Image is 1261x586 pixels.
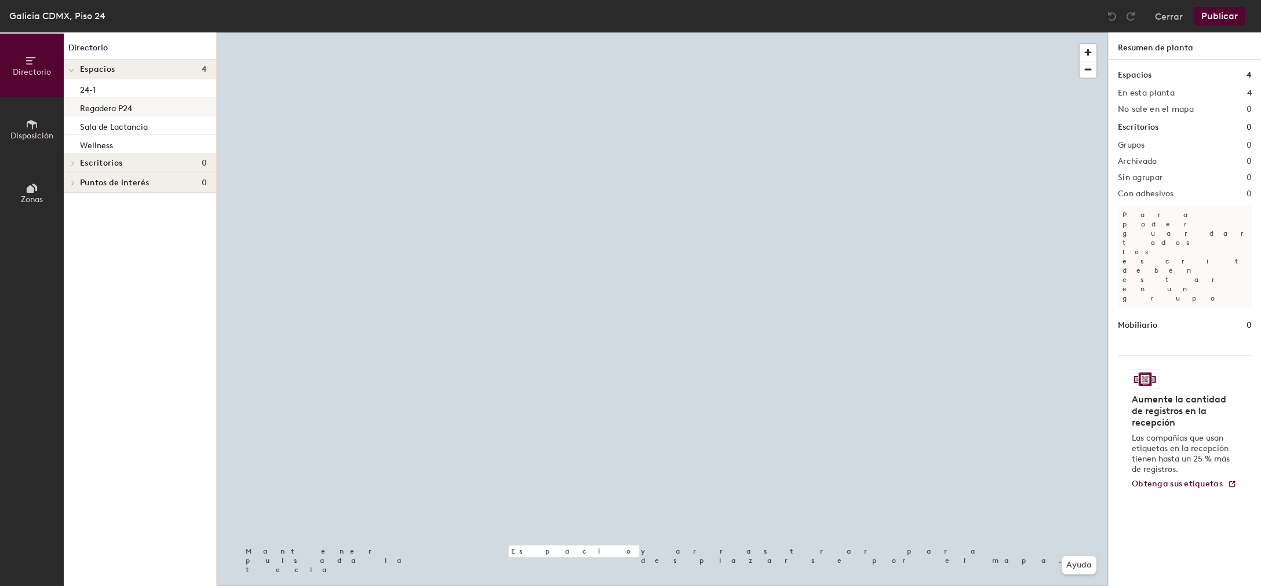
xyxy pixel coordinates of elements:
[13,67,51,77] span: Directorio
[202,159,207,168] span: 0
[10,131,53,141] span: Disposición
[1155,7,1183,25] button: Cerrar
[1118,121,1158,134] h1: Escritorios
[80,178,150,188] span: Puntos de interés
[80,82,96,95] p: 24-1
[1118,105,1194,114] h2: No sale en el mapa
[1106,10,1118,22] img: Undo
[1118,173,1162,182] h2: Sin agrupar
[1194,7,1245,25] button: Publicar
[1247,173,1252,182] h2: 0
[1247,105,1252,114] h2: 0
[1118,319,1157,332] h1: Mobiliario
[1109,32,1261,60] h1: Resumen de planta
[1247,319,1252,332] h1: 0
[1247,141,1252,150] h2: 0
[1247,121,1252,134] h1: 0
[1118,141,1145,150] h2: Grupos
[1062,556,1096,574] button: Ayuda
[1247,189,1252,199] h2: 0
[9,9,105,23] div: Galicia CDMX, Piso 24
[80,159,122,168] span: Escritorios
[21,195,43,204] span: Zonas
[1132,394,1231,428] h4: Aumente la cantidad de registros en la recepción
[1118,157,1157,166] h2: Archivado
[1247,89,1252,98] h2: 4
[80,119,148,132] p: Sala de Lactancia
[1118,189,1174,199] h2: Con adhesivos
[1132,433,1231,475] p: Las compañías que usan etiquetas en la recepción tienen hasta un 25 % más de registros.
[1132,369,1158,389] img: Logotipo de etiqueta
[1247,69,1252,82] h1: 4
[80,65,115,74] span: Espacios
[1118,206,1252,307] p: Para poder guardar, todos los escritorios deben estar en un grupo
[80,137,113,151] p: Wellness
[80,100,132,113] p: Regadera P24
[1247,157,1252,166] h2: 0
[202,178,207,188] span: 0
[1132,479,1223,489] span: Obtenga sus etiquetas
[1125,10,1136,22] img: Redo
[1118,69,1151,82] h1: Espacios
[1132,479,1237,489] a: Obtenga sus etiquetas
[202,65,207,74] span: 4
[1118,89,1175,98] h2: En esta planta
[64,42,216,60] h1: Directorio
